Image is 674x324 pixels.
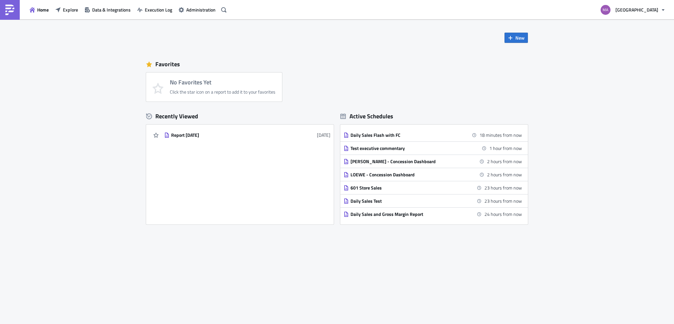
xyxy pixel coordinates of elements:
div: Report [DATE] [171,132,286,138]
span: Explore [63,6,78,13]
img: Avatar [600,4,611,15]
div: Click the star icon on a report to add it to your favorites [170,89,275,95]
time: 2025-09-18 10:30 [487,158,522,165]
div: [PERSON_NAME] - Concession Dashboard [350,159,466,164]
button: Home [26,5,52,15]
button: Execution Log [134,5,175,15]
button: Explore [52,5,81,15]
div: Daily Sales Flash with FC [350,132,466,138]
time: 2025-09-19 08:30 [484,211,522,218]
div: LOEWE - Concession Dashboard [350,172,466,178]
div: Recently Viewed [146,111,334,121]
time: 2025-09-19 08:00 [484,184,522,191]
a: Test executive commentary1 hour from now [344,142,522,155]
a: [PERSON_NAME] - Concession Dashboard2 hours from now [344,155,522,168]
a: LOEWE - Concession Dashboard2 hours from now [344,168,522,181]
span: Execution Log [145,6,172,13]
div: Daily Sales and Gross Margin Report [350,211,466,217]
div: Test executive commentary [350,145,466,151]
a: Report [DATE][DATE] [164,129,330,141]
span: Administration [186,6,216,13]
button: Administration [175,5,219,15]
button: New [505,33,528,43]
a: Daily Sales Test23 hours from now [344,194,522,207]
div: 601 Store Sales [350,185,466,191]
h4: No Favorites Yet [170,79,275,86]
img: PushMetrics [5,5,15,15]
div: Favorites [146,59,528,69]
a: 601 Store Sales23 hours from now [344,181,522,194]
button: Data & Integrations [81,5,134,15]
span: New [515,34,525,41]
div: Daily Sales Test [350,198,466,204]
time: 2025-09-09T15:38:31Z [317,132,330,138]
time: 2025-09-18 10:00 [489,145,522,152]
span: Home [37,6,49,13]
button: [GEOGRAPHIC_DATA] [597,3,669,17]
a: Daily Sales Flash with FC18 minutes from now [344,129,522,141]
a: Daily Sales and Gross Margin Report24 hours from now [344,208,522,221]
div: Active Schedules [340,112,393,120]
time: 2025-09-19 08:00 [484,197,522,204]
time: 2025-09-18 10:30 [487,171,522,178]
span: [GEOGRAPHIC_DATA] [615,6,658,13]
time: 2025-09-18 09:15 [480,132,522,138]
span: Data & Integrations [92,6,131,13]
